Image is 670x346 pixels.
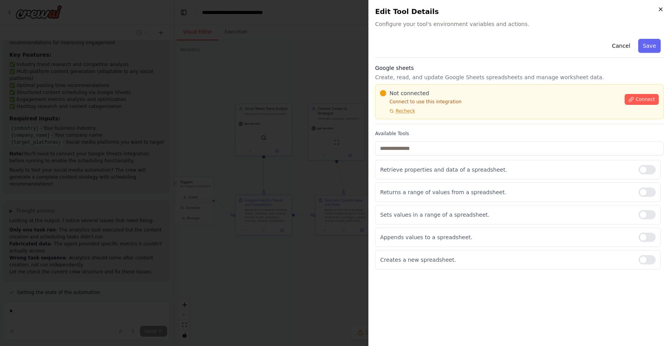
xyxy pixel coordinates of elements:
[380,188,632,196] p: Returns a range of values from a spreadsheet.
[395,108,415,114] span: Recheck
[635,96,655,103] span: Connect
[380,233,632,241] p: Appends values to a spreadsheet.
[380,108,415,114] button: Recheck
[380,211,632,219] p: Sets values in a range of a spreadsheet.
[607,39,635,53] button: Cancel
[375,73,664,81] p: Create, read, and update Google Sheets spreadsheets and manage worksheet data.
[380,99,620,105] p: Connect to use this integration
[375,20,664,28] span: Configure your tool's environment variables and actions.
[625,94,659,105] button: Connect
[375,130,664,137] label: Available Tools
[389,89,429,97] span: Not connected
[380,166,632,174] p: Retrieve properties and data of a spreadsheet.
[380,256,632,264] p: Creates a new spreadsheet.
[638,39,661,53] button: Save
[375,64,664,72] h3: Google sheets
[375,6,664,17] h2: Edit Tool Details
